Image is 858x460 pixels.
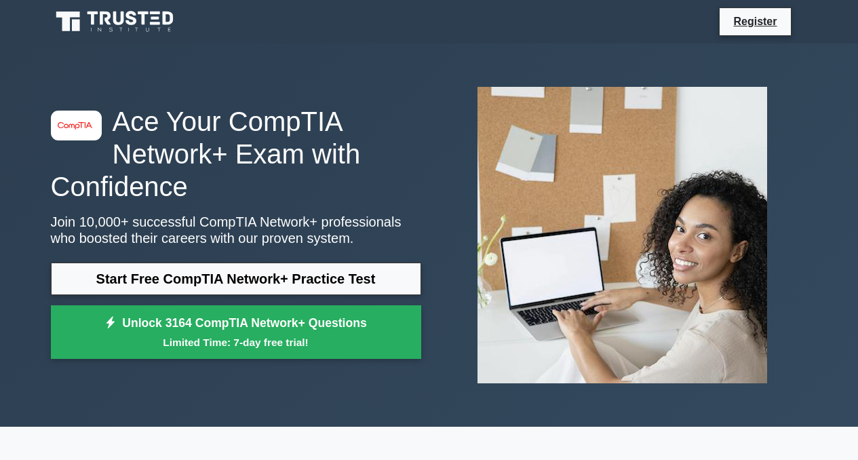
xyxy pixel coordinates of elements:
[725,13,785,30] a: Register
[51,305,421,360] a: Unlock 3164 CompTIA Network+ QuestionsLimited Time: 7-day free trial!
[51,105,421,203] h1: Ace Your CompTIA Network+ Exam with Confidence
[51,263,421,295] a: Start Free CompTIA Network+ Practice Test
[51,214,421,246] p: Join 10,000+ successful CompTIA Network+ professionals who boosted their careers with our proven ...
[68,334,404,350] small: Limited Time: 7-day free trial!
